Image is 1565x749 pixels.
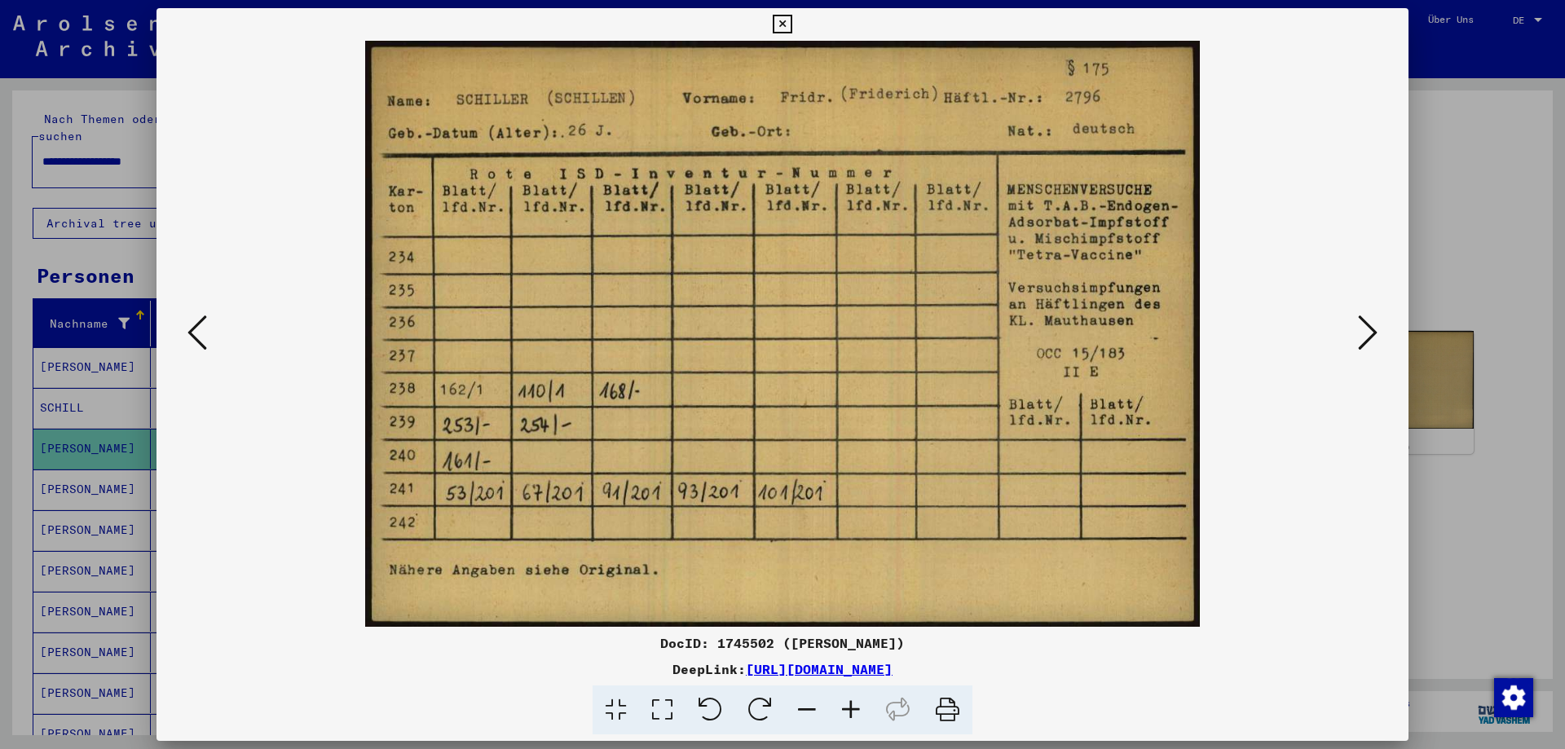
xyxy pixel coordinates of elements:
a: [URL][DOMAIN_NAME] [746,661,893,677]
img: Zustimmung ändern [1494,678,1533,717]
div: DeepLink: [156,659,1408,679]
div: DocID: 1745502 ([PERSON_NAME]) [156,633,1408,653]
div: Zustimmung ändern [1493,677,1532,716]
img: 001.jpg [212,41,1353,627]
